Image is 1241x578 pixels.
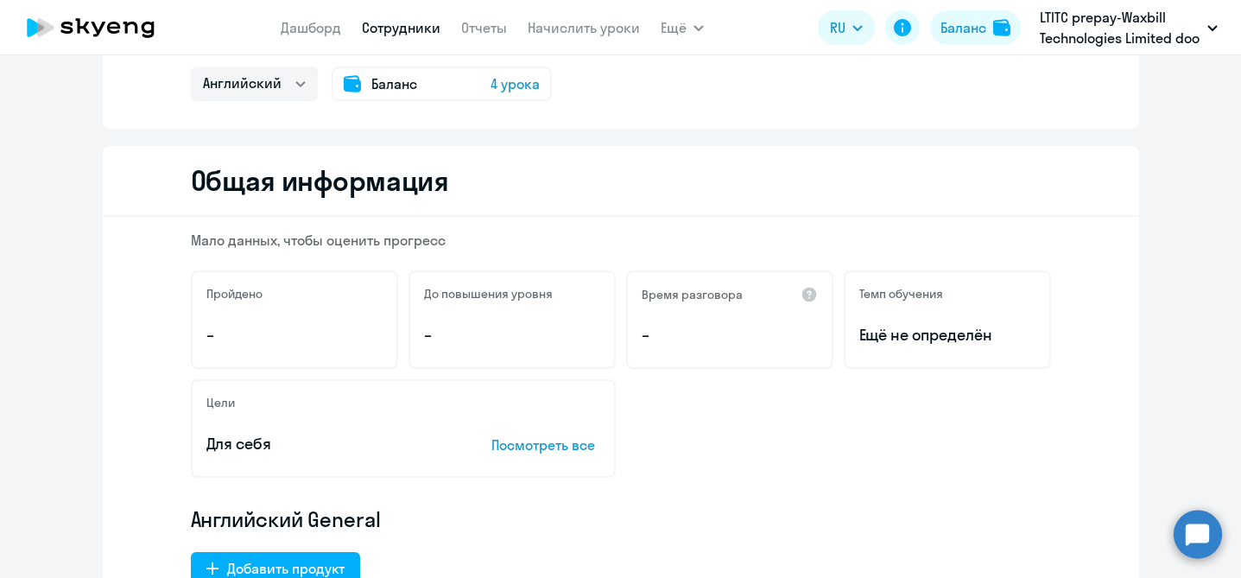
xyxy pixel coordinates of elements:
a: Сотрудники [362,19,440,36]
p: LTITC prepay-Waxbill Technologies Limited doo [GEOGRAPHIC_DATA], АНДРОМЕДА ЛАБ, ООО [1040,7,1200,48]
button: LTITC prepay-Waxbill Technologies Limited doo [GEOGRAPHIC_DATA], АНДРОМЕДА ЛАБ, ООО [1031,7,1226,48]
h5: Время разговора [642,287,743,302]
p: – [642,324,818,346]
p: – [206,324,383,346]
a: Дашборд [281,19,341,36]
p: Для себя [206,433,438,455]
span: Ещё [661,17,687,38]
h5: Пройдено [206,286,263,302]
img: balance [993,19,1010,36]
h5: Цели [206,395,235,410]
h2: Общая информация [191,163,449,198]
span: Ещё не определён [859,324,1035,346]
p: Мало данных, чтобы оценить прогресс [191,231,1051,250]
a: Отчеты [461,19,507,36]
button: RU [818,10,875,45]
p: – [424,324,600,346]
span: RU [830,17,845,38]
div: Баланс [940,17,986,38]
button: Ещё [661,10,704,45]
span: Баланс [371,73,417,94]
span: Английский General [191,505,381,533]
h5: До повышения уровня [424,286,553,302]
span: 4 урока [491,73,540,94]
h5: Темп обучения [859,286,943,302]
button: Балансbalance [930,10,1021,45]
p: Посмотреть все [491,435,600,455]
a: Начислить уроки [528,19,640,36]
